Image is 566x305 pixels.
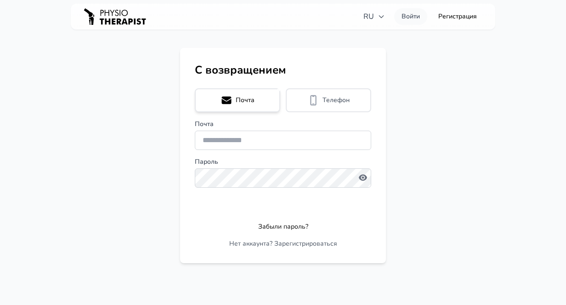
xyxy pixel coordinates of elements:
[82,3,148,30] img: PHYSIOTHERAPISTRU logo
[195,157,371,167] label: Пароль
[195,195,371,213] button: Продолжить
[323,96,350,105] span: Телефон
[394,8,427,25] a: Войти
[195,120,371,129] label: Почта
[236,96,255,105] span: Почта
[195,63,371,77] h1: С возвращением
[258,222,308,231] button: Забыли пароль?
[274,239,337,248] a: Зарегистрироваться
[358,7,391,26] button: RU
[363,11,385,22] span: RU
[431,8,484,25] a: Регистрация
[195,239,371,248] p: Нет аккаунта?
